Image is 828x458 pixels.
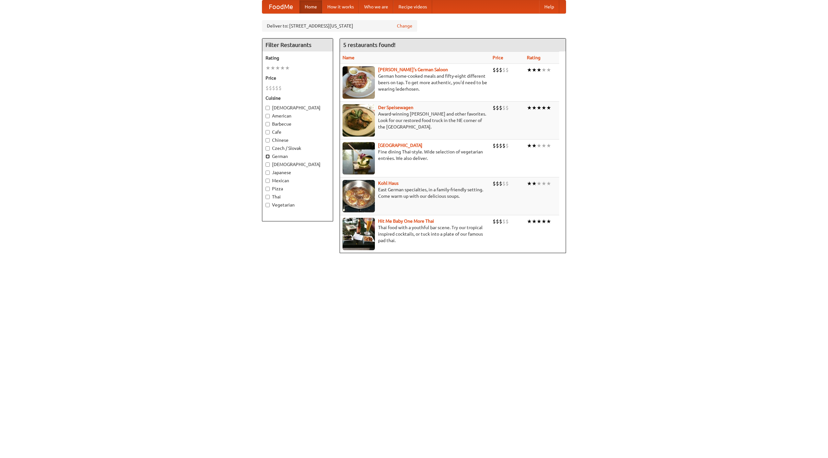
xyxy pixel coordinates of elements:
a: Change [397,23,412,29]
li: $ [506,142,509,149]
li: $ [506,66,509,73]
label: German [266,153,330,160]
label: Czech / Slovak [266,145,330,151]
li: $ [496,142,499,149]
li: ★ [541,66,546,73]
li: $ [502,104,506,111]
p: German home-cooked meals and fifty-eight different beers on tap. To get more authentic, you'd nee... [343,73,487,92]
li: ★ [546,66,551,73]
img: babythai.jpg [343,218,375,250]
li: ★ [532,180,537,187]
li: ★ [532,142,537,149]
li: $ [493,66,496,73]
div: Deliver to: [STREET_ADDRESS][US_STATE] [262,20,417,32]
li: ★ [527,180,532,187]
p: Thai food with a youthful bar scene. Try our tropical inspired cocktails, or tuck into a plate of... [343,224,487,244]
label: Thai [266,194,330,200]
label: Japanese [266,169,330,176]
li: $ [269,84,272,92]
input: [DEMOGRAPHIC_DATA] [266,162,270,167]
img: speisewagen.jpg [343,104,375,137]
li: $ [502,142,506,149]
a: Price [493,55,503,60]
label: Cafe [266,129,330,135]
li: ★ [546,104,551,111]
input: German [266,154,270,159]
li: ★ [527,104,532,111]
li: ★ [537,66,541,73]
input: [DEMOGRAPHIC_DATA] [266,106,270,110]
li: ★ [270,64,275,72]
label: Vegetarian [266,202,330,208]
li: $ [502,180,506,187]
li: ★ [541,142,546,149]
li: $ [506,104,509,111]
a: Recipe videos [393,0,432,13]
input: American [266,114,270,118]
li: ★ [280,64,285,72]
li: $ [506,180,509,187]
li: $ [275,84,278,92]
li: $ [272,84,275,92]
input: Vegetarian [266,203,270,207]
a: [PERSON_NAME]'s German Saloon [378,67,448,72]
label: Chinese [266,137,330,143]
input: Chinese [266,138,270,142]
input: Thai [266,195,270,199]
li: ★ [527,66,532,73]
label: [DEMOGRAPHIC_DATA] [266,161,330,168]
li: $ [502,66,506,73]
li: ★ [537,142,541,149]
h5: Rating [266,55,330,61]
input: Barbecue [266,122,270,126]
li: ★ [532,218,537,225]
img: satay.jpg [343,142,375,174]
li: $ [499,104,502,111]
p: Fine dining Thai-style. Wide selection of vegetarian entrées. We also deliver. [343,149,487,162]
li: $ [493,142,496,149]
li: $ [493,180,496,187]
label: Barbecue [266,121,330,127]
li: $ [493,104,496,111]
a: Kohl Haus [378,181,398,186]
a: Name [343,55,354,60]
li: $ [506,218,509,225]
li: $ [496,218,499,225]
input: Czech / Slovak [266,146,270,151]
img: kohlhaus.jpg [343,180,375,212]
li: ★ [266,64,270,72]
li: ★ [532,66,537,73]
li: ★ [275,64,280,72]
label: Mexican [266,177,330,184]
img: esthers.jpg [343,66,375,99]
a: Der Speisewagen [378,105,413,110]
a: [GEOGRAPHIC_DATA] [378,143,422,148]
label: American [266,113,330,119]
li: $ [278,84,282,92]
li: $ [493,218,496,225]
li: $ [499,66,502,73]
li: ★ [541,218,546,225]
li: $ [496,180,499,187]
li: ★ [527,218,532,225]
li: $ [499,142,502,149]
li: $ [502,218,506,225]
a: Help [539,0,559,13]
li: $ [496,66,499,73]
li: ★ [285,64,290,72]
a: Hit Me Baby One More Thai [378,218,434,224]
ng-pluralize: 5 restaurants found! [343,42,396,48]
label: [DEMOGRAPHIC_DATA] [266,105,330,111]
p: East German specialties, in a family-friendly setting. Come warm up with our delicious soups. [343,186,487,199]
li: $ [499,218,502,225]
li: ★ [527,142,532,149]
li: ★ [537,180,541,187]
li: $ [499,180,502,187]
input: Pizza [266,187,270,191]
li: ★ [537,218,541,225]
